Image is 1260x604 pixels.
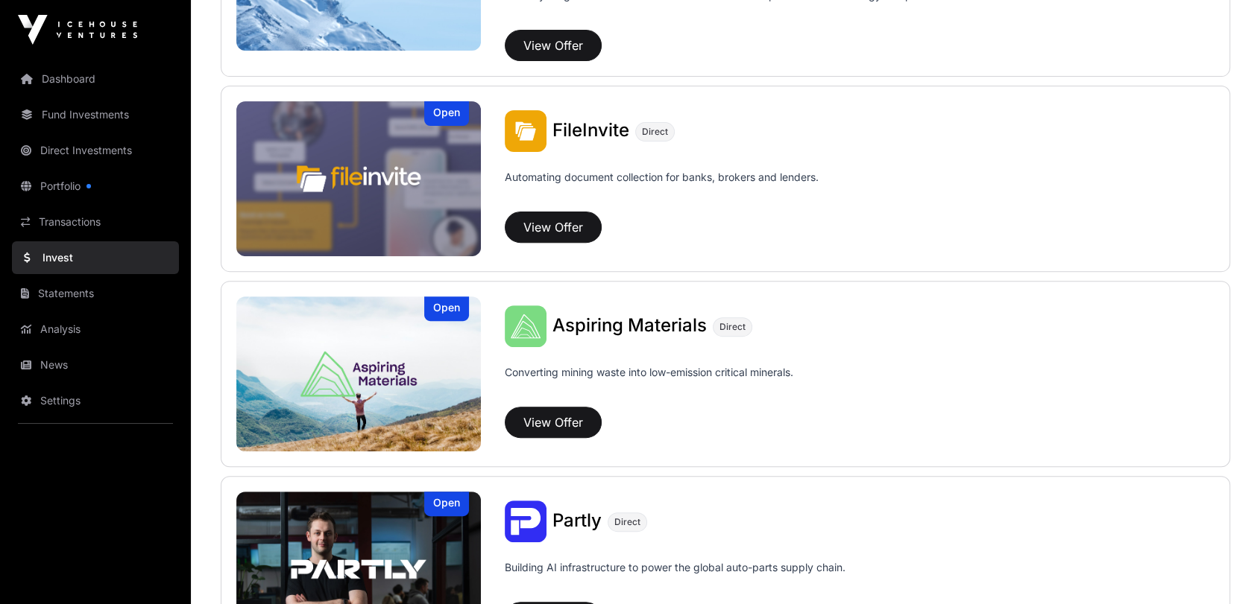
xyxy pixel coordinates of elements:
[614,516,640,528] span: Direct
[12,170,179,203] a: Portfolio
[236,296,481,451] a: Aspiring MaterialsOpen
[719,321,746,333] span: Direct
[552,121,629,141] a: FileInvite
[552,317,707,336] a: Aspiring Materials
[236,296,481,451] img: Aspiring Materials
[505,500,546,542] img: Partly
[18,15,137,45] img: Icehouse Ventures Logo
[236,101,481,256] img: FileInvite
[505,170,819,206] p: Automating document collection for banks, brokers and lenders.
[505,110,546,152] img: FileInvite
[12,313,179,346] a: Analysis
[505,305,546,347] img: Aspiring Materials
[505,212,602,243] button: View Offer
[552,314,707,336] span: Aspiring Materials
[12,241,179,274] a: Invest
[12,134,179,167] a: Direct Investments
[424,492,469,516] div: Open
[12,206,179,238] a: Transactions
[236,101,481,256] a: FileInviteOpen
[12,63,179,95] a: Dashboard
[552,512,602,531] a: Partly
[12,349,179,381] a: News
[505,560,845,596] p: Building AI infrastructure to power the global auto-parts supply chain.
[552,119,629,141] span: FileInvite
[505,30,602,61] button: View Offer
[424,296,469,321] div: Open
[552,509,602,531] span: Partly
[505,365,793,401] p: Converting mining waste into low-emission critical minerals.
[12,98,179,131] a: Fund Investments
[1185,533,1260,604] iframe: Chat Widget
[12,384,179,417] a: Settings
[12,277,179,310] a: Statements
[505,407,602,438] button: View Offer
[642,126,668,138] span: Direct
[424,101,469,126] div: Open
